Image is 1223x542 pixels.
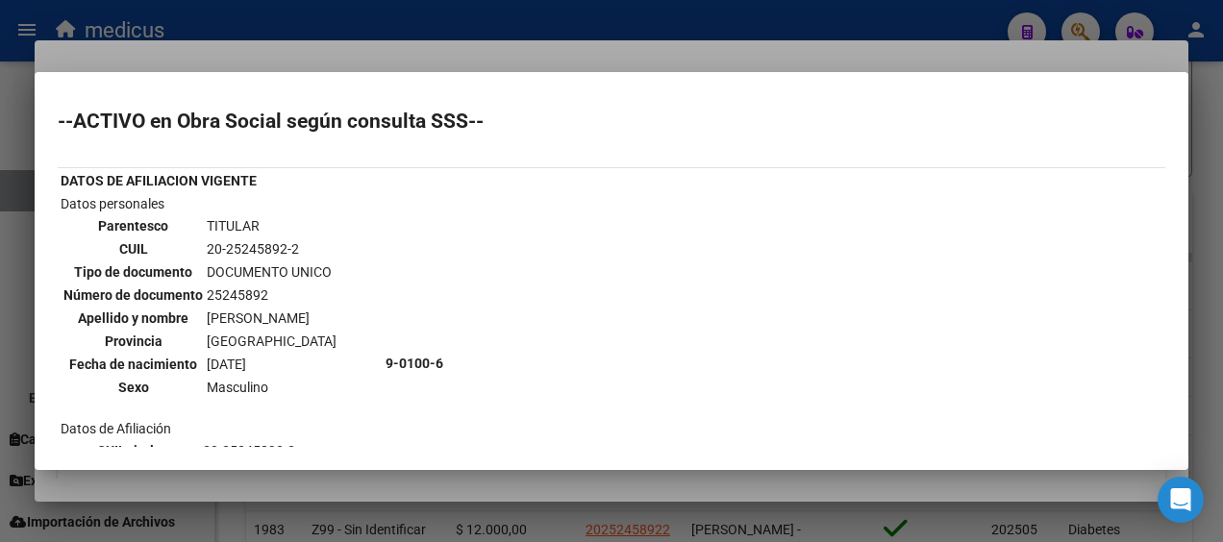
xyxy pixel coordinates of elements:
[206,215,337,236] td: TITULAR
[61,173,257,188] b: DATOS DE AFILIACION VIGENTE
[206,261,337,283] td: DOCUMENTO UNICO
[62,331,204,352] th: Provincia
[62,440,200,461] th: CUIL titular
[206,377,337,398] td: Masculino
[206,331,337,352] td: [GEOGRAPHIC_DATA]
[62,261,204,283] th: Tipo de documento
[206,354,337,375] td: [DATE]
[206,308,337,329] td: [PERSON_NAME]
[60,193,383,533] td: Datos personales Datos de Afiliación
[62,354,204,375] th: Fecha de nacimiento
[386,356,443,371] b: 9-0100-6
[62,308,204,329] th: Apellido y nombre
[202,440,380,461] td: 20-25245892-2
[62,284,204,306] th: Número de documento
[206,238,337,259] td: 20-25245892-2
[1158,477,1204,523] div: Open Intercom Messenger
[206,284,337,306] td: 25245892
[62,377,204,398] th: Sexo
[62,215,204,236] th: Parentesco
[62,238,204,259] th: CUIL
[58,111,1165,131] h2: --ACTIVO en Obra Social según consulta SSS--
